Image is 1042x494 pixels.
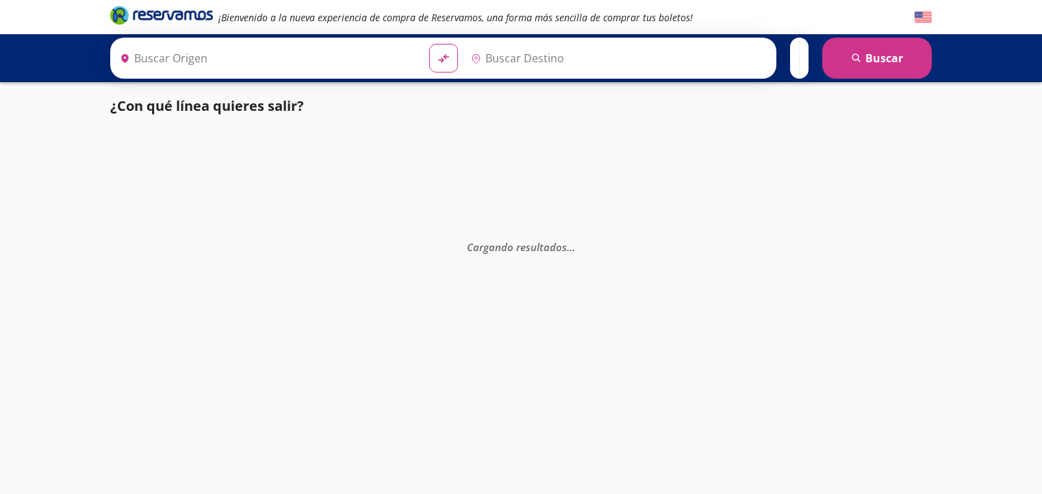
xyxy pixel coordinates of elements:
[822,38,932,79] button: Buscar
[110,5,213,25] i: Brand Logo
[570,240,572,254] span: .
[110,5,213,29] a: Brand Logo
[572,240,575,254] span: .
[218,11,693,24] em: ¡Bienvenido a la nueva experiencia de compra de Reservamos, una forma más sencilla de comprar tus...
[467,240,575,254] em: Cargando resultados
[110,96,304,116] p: ¿Con qué línea quieres salir?
[466,41,770,75] input: Buscar Destino
[114,41,418,75] input: Buscar Origen
[567,240,570,254] span: .
[915,9,932,26] button: English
